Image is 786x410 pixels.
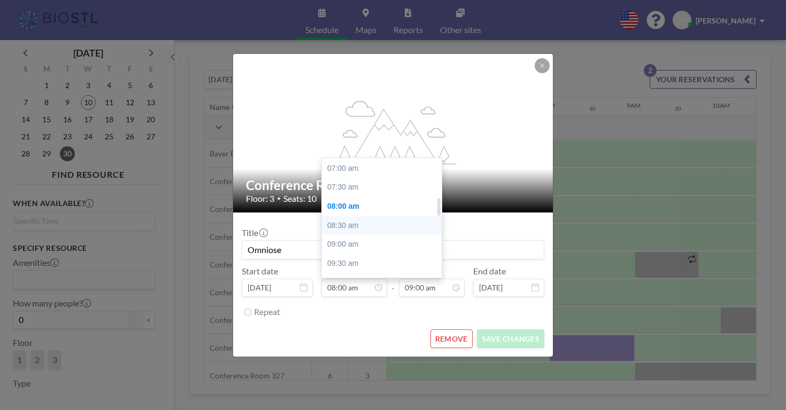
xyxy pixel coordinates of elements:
span: - [391,270,395,293]
div: 07:00 am [322,159,445,178]
div: 08:00 am [322,197,445,216]
div: 07:30 am [322,178,445,197]
div: 08:30 am [322,216,445,235]
div: 10:00 am [322,273,445,292]
span: • [277,194,281,202]
label: End date [473,266,506,277]
div: 09:00 am [322,235,445,254]
span: Floor: 3 [246,193,274,204]
span: Seats: 10 [283,193,317,204]
div: 09:30 am [322,254,445,273]
input: (No title) [242,241,544,259]
g: flex-grow: 1.2; [330,100,457,164]
button: REMOVE [430,329,473,348]
label: Start date [242,266,278,277]
button: SAVE CHANGES [477,329,544,348]
label: Repeat [254,306,280,317]
h2: Conference Room 326 [246,177,541,193]
label: Title [242,227,267,238]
